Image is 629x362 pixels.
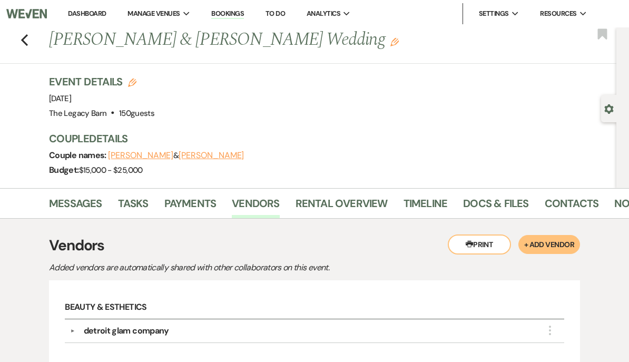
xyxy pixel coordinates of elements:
span: [DATE] [49,93,71,104]
h1: [PERSON_NAME] & [PERSON_NAME] Wedding [49,27,499,53]
a: Tasks [118,195,149,218]
a: Contacts [545,195,599,218]
h3: Couple Details [49,131,606,146]
button: [PERSON_NAME] [108,151,173,160]
span: The Legacy Barn [49,108,106,119]
h3: Vendors [49,234,580,257]
button: Edit [390,37,399,46]
a: Rental Overview [296,195,388,218]
span: & [108,150,244,161]
span: Manage Venues [127,8,180,19]
a: Payments [164,195,217,218]
a: Messages [49,195,102,218]
span: 150 guests [119,108,154,119]
button: Print [448,234,511,255]
span: Couple names: [49,150,108,161]
button: [PERSON_NAME] [179,151,244,160]
h6: Beauty & Esthetics [65,296,564,319]
button: + Add Vendor [518,235,580,254]
span: Analytics [307,8,340,19]
span: $15,000 - $25,000 [79,165,143,175]
span: Settings [479,8,509,19]
span: Resources [540,8,576,19]
button: Open lead details [604,103,614,113]
a: Dashboard [68,9,106,18]
a: Docs & Files [463,195,528,218]
img: Weven Logo [6,3,47,25]
span: Budget: [49,164,79,175]
a: Bookings [211,9,244,19]
a: To Do [266,9,285,18]
a: Vendors [232,195,279,218]
h3: Event Details [49,74,154,89]
div: detroit glam company [84,325,169,337]
a: Timeline [404,195,448,218]
button: ▼ [66,328,79,334]
p: Added vendors are automatically shared with other collaborators on this event. [49,261,418,275]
